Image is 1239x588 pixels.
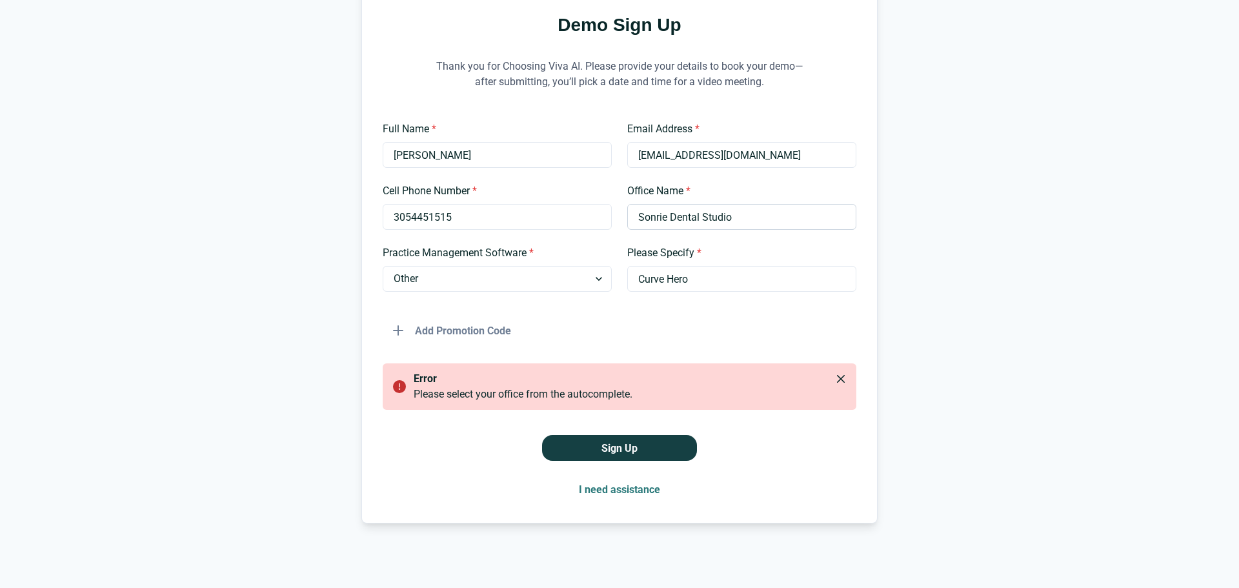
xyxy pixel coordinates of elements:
[627,204,856,230] input: Type your office name and address
[542,435,697,461] button: Sign Up
[383,245,604,261] label: Practice Management Software
[414,387,846,402] div: Please select your office from the autocomplete.
[627,245,849,261] label: Please Specify
[383,318,521,343] button: Add Promotion Code
[383,183,604,199] label: Cell Phone Number
[569,476,670,502] button: I need assistance
[383,12,856,37] h1: Demo Sign Up
[627,183,849,199] label: Office Name
[426,43,813,106] p: Thank you for Choosing Viva AI. Please provide your details to book your demo—after submitting, y...
[383,121,604,137] label: Full Name
[627,121,849,137] label: Email Address
[414,371,841,387] p: error
[831,369,851,389] button: Close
